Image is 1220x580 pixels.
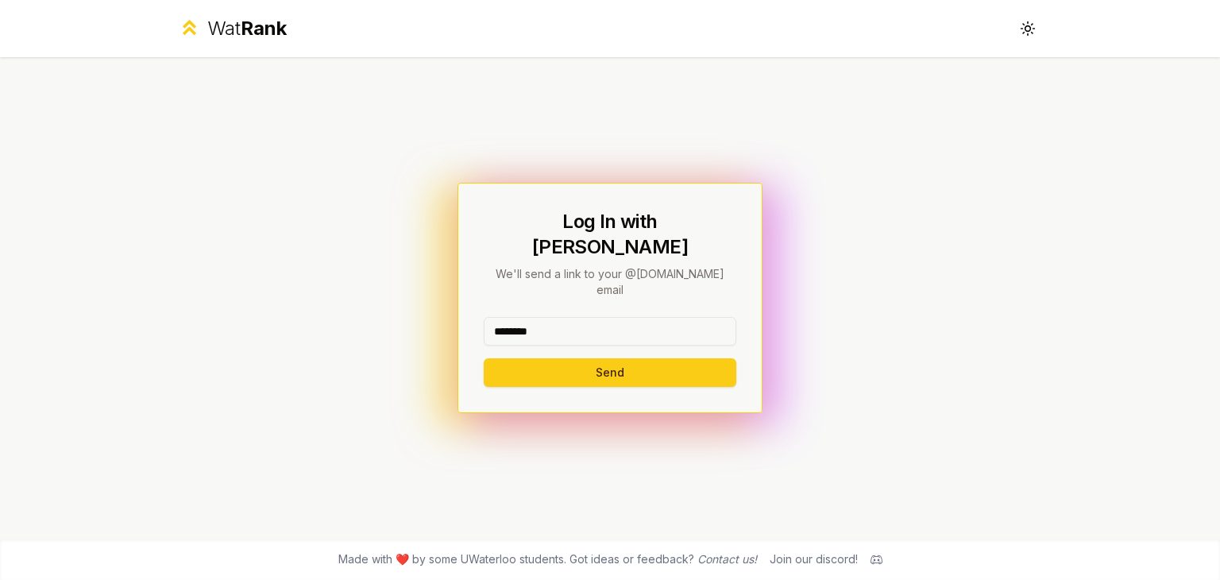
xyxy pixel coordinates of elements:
div: Wat [207,16,287,41]
p: We'll send a link to your @[DOMAIN_NAME] email [484,266,736,298]
div: Join our discord! [770,551,858,567]
button: Send [484,358,736,387]
span: Made with ❤️ by some UWaterloo students. Got ideas or feedback? [338,551,757,567]
h1: Log In with [PERSON_NAME] [484,209,736,260]
a: WatRank [178,16,287,41]
a: Contact us! [697,552,757,566]
span: Rank [241,17,287,40]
